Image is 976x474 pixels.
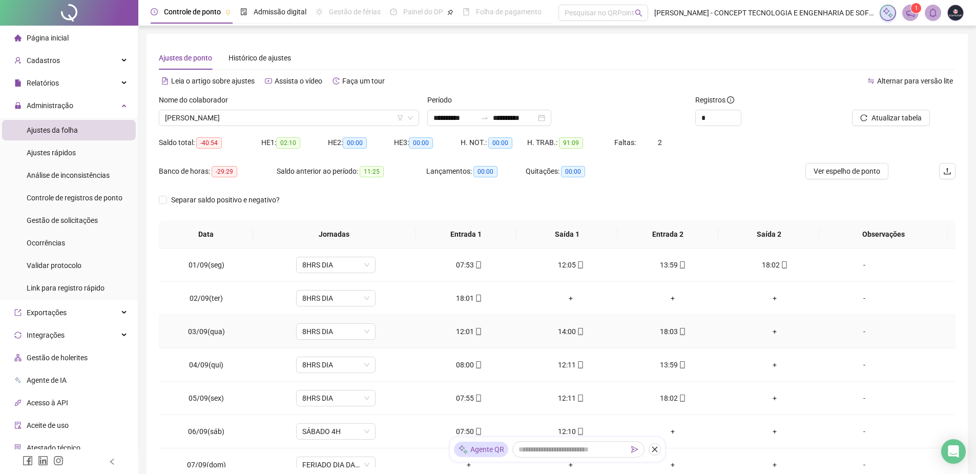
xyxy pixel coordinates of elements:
span: history [333,77,340,85]
div: HE 2: [328,137,394,149]
span: mobile [576,428,584,435]
span: solution [14,444,22,451]
img: sparkle-icon.fc2bf0ac1784a2077858766a79e2daf3.svg [882,7,894,18]
span: Alternar para versão lite [877,77,953,85]
span: sun [316,8,323,15]
span: Faça um tour [342,77,385,85]
span: Cadastros [27,56,60,65]
div: Saldo total: [159,137,261,149]
span: mobile [474,395,482,402]
span: Folha de pagamento [476,8,542,16]
span: file-done [240,8,247,15]
span: Gestão de holerites [27,354,88,362]
span: mobile [474,295,482,302]
span: mobile [474,261,482,269]
span: Assista o vídeo [275,77,322,85]
span: 8HRS DIA [302,324,369,339]
span: Agente de IA [27,376,67,384]
div: Banco de horas: [159,166,277,177]
span: mobile [474,428,482,435]
span: export [14,309,22,316]
span: [PERSON_NAME] - CONCEPT TECNOLOGIA E ENGENHARIA DE SOFTWARE [654,7,874,18]
span: mobile [780,261,788,269]
div: HE 1: [261,137,328,149]
span: 91:09 [559,137,583,149]
span: Ocorrências [27,239,65,247]
span: Exportações [27,308,67,317]
th: Saída 1 [516,220,617,249]
div: Open Intercom Messenger [941,439,966,464]
span: 03/09(qua) [188,327,225,336]
span: 8HRS DIA [302,257,369,273]
span: mobile [474,328,482,335]
div: - [834,393,895,404]
span: swap-right [481,114,489,122]
span: Atestado técnico [27,444,80,452]
div: + [630,293,716,304]
div: 18:01 [426,293,512,304]
span: mobile [678,261,686,269]
div: 08:00 [426,359,512,370]
div: + [426,459,512,470]
span: apartment [14,354,22,361]
span: RAMYLOS SAMPAIO DA SILVA [165,110,413,126]
div: 07:50 [426,426,512,437]
span: filter [397,115,403,121]
span: mobile [576,395,584,402]
div: 12:10 [528,426,614,437]
span: FERIADO DIA DA INDEPENDÊNCIA [302,457,369,472]
label: Nome do colaborador [159,94,235,106]
span: Link para registro rápido [27,284,105,292]
span: Controle de ponto [164,8,221,16]
span: info-circle [727,96,734,104]
div: - [834,459,895,470]
span: instagram [53,456,64,466]
th: Observações [819,220,948,249]
sup: 1 [911,3,921,13]
span: mobile [474,361,482,368]
span: Gestão de solicitações [27,216,98,224]
div: Quitações: [526,166,625,177]
span: close [651,446,658,453]
span: search [635,9,642,17]
div: 18:02 [630,393,716,404]
span: dashboard [390,8,397,15]
span: mobile [576,261,584,269]
span: send [631,446,638,453]
div: 12:01 [426,326,512,337]
span: left [109,458,116,465]
span: Integrações [27,331,65,339]
span: mobile [576,361,584,368]
span: Análise de inconsistências [27,171,110,179]
div: 18:02 [732,259,818,271]
span: down [407,115,413,121]
span: 02:10 [276,137,300,149]
span: Ajustes da folha [27,126,78,134]
span: api [14,399,22,406]
span: mobile [678,328,686,335]
div: 12:05 [528,259,614,271]
div: + [732,326,818,337]
span: 00:00 [409,137,433,149]
span: Ajustes de ponto [159,54,212,62]
div: 13:59 [630,359,716,370]
div: - [834,259,895,271]
span: Admissão digital [254,8,306,16]
span: Controle de registros de ponto [27,194,122,202]
button: Ver espelho de ponto [805,163,888,179]
span: Gestão de férias [329,8,381,16]
div: Agente QR [454,442,508,457]
div: 14:00 [528,326,614,337]
span: pushpin [225,9,231,15]
button: Atualizar tabela [852,110,930,126]
th: Data [159,220,253,249]
span: Registros [695,94,734,106]
span: Atualizar tabela [871,112,922,123]
div: - [834,426,895,437]
span: 00:00 [561,166,585,177]
span: -40:54 [196,137,222,149]
span: 05/09(sex) [189,394,224,402]
div: 13:59 [630,259,716,271]
span: 02/09(ter) [190,294,223,302]
div: Saldo anterior ao período: [277,166,426,177]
